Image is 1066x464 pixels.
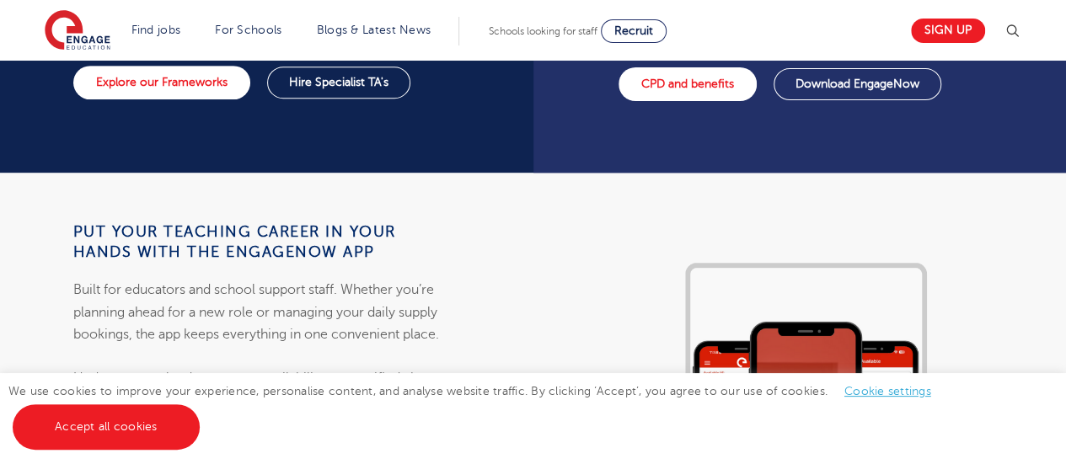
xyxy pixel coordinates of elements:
a: For Schools [215,24,281,36]
a: Recruit [601,19,667,43]
span: Recruit [614,24,653,37]
a: Find jobs [131,24,181,36]
a: Explore our Frameworks [73,66,250,99]
p: Update your calendar, manage availability, get notified about new opportunities, and stay on top ... [73,366,447,455]
a: Sign up [911,19,985,43]
span: We use cookies to improve your experience, personalise content, and analyse website traffic. By c... [8,385,948,433]
a: Accept all cookies [13,404,200,450]
a: Hire Specialist TA's [267,67,410,99]
p: Built for educators and school support staff. Whether you’re planning ahead for a new role or man... [73,278,447,344]
a: CPD and benefits [619,67,757,101]
img: Engage Education [45,10,110,52]
a: Cookie settings [844,385,931,397]
span: Schools looking for staff [489,25,597,37]
a: Blogs & Latest News [317,24,431,36]
a: Download EngageNow [774,68,941,100]
strong: Put your teaching career in your hands with the EngageNow app [73,222,396,259]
